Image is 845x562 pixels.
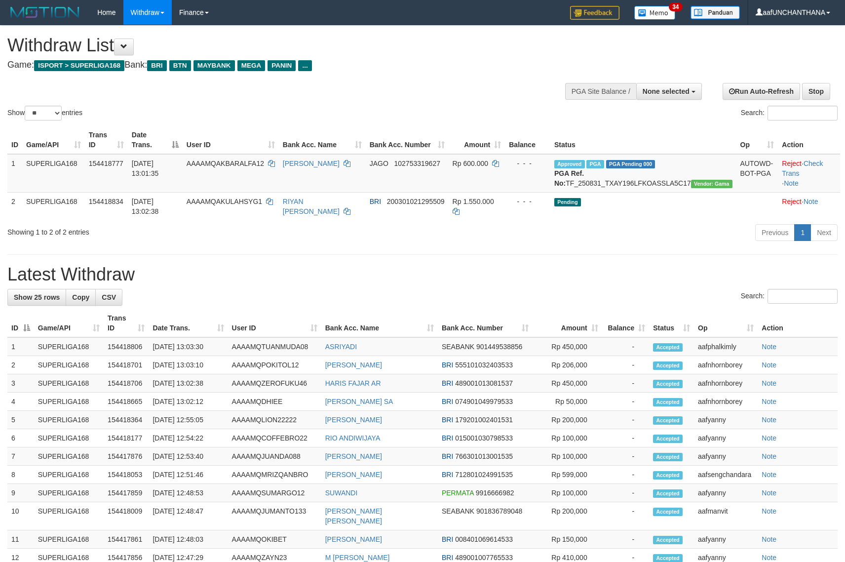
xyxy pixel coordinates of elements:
span: Copy 015001030798533 to clipboard [455,434,513,442]
td: SUPERLIGA168 [34,530,104,549]
td: - [602,447,650,466]
td: 154418009 [104,502,149,530]
td: Rp 100,000 [533,447,602,466]
span: AAAAMQAKBARALFA12 [187,160,264,167]
td: [DATE] 12:48:53 [149,484,228,502]
td: 154418806 [104,337,149,356]
h1: Latest Withdraw [7,265,838,284]
span: Copy 766301013001535 to clipboard [455,452,513,460]
a: 1 [794,224,811,241]
td: SUPERLIGA168 [34,429,104,447]
span: PGA Pending [606,160,655,168]
td: AUTOWD-BOT-PGA [736,154,778,193]
a: Reject [782,160,802,167]
td: aafyanny [694,411,758,429]
th: Bank Acc. Name: activate to sort column ascending [321,309,438,337]
a: Note [784,179,799,187]
h1: Withdraw List [7,36,553,55]
img: MOTION_logo.png [7,5,82,20]
a: Note [762,471,776,479]
td: 154418364 [104,411,149,429]
th: Bank Acc. Number: activate to sort column ascending [366,126,449,154]
span: PANIN [268,60,296,71]
a: Note [762,398,776,405]
td: aafyanny [694,484,758,502]
th: Balance: activate to sort column ascending [602,309,650,337]
td: SUPERLIGA168 [22,192,85,220]
td: - [602,411,650,429]
span: Accepted [653,536,683,544]
td: aafnhornborey [694,393,758,411]
span: Approved [554,160,585,168]
label: Search: [741,289,838,304]
span: Copy [72,293,89,301]
span: ... [298,60,311,71]
td: 11 [7,530,34,549]
span: BRI [442,471,453,479]
td: 1 [7,154,22,193]
td: 154417876 [104,447,149,466]
span: Accepted [653,416,683,425]
td: Rp 100,000 [533,429,602,447]
span: Copy 489001007765533 to clipboard [455,554,513,562]
td: 6 [7,429,34,447]
td: Rp 50,000 [533,393,602,411]
span: BRI [442,379,453,387]
td: - [602,374,650,393]
label: Search: [741,106,838,120]
a: Stop [802,83,830,100]
a: M [PERSON_NAME] [325,554,390,562]
td: aafnhornborey [694,356,758,374]
td: SUPERLIGA168 [34,484,104,502]
span: Copy 555101032403533 to clipboard [455,361,513,369]
input: Search: [768,106,838,120]
td: 7 [7,447,34,466]
td: [DATE] 13:03:30 [149,337,228,356]
a: HARIS FAJAR AR [325,379,381,387]
td: 154418706 [104,374,149,393]
th: ID [7,126,22,154]
td: SUPERLIGA168 [34,337,104,356]
div: - - - [509,159,546,168]
span: BRI [370,198,381,205]
td: [DATE] 13:02:12 [149,393,228,411]
select: Showentries [25,106,62,120]
span: Accepted [653,489,683,498]
td: SUPERLIGA168 [34,447,104,466]
span: BRI [147,60,166,71]
span: Copy 008401069614533 to clipboard [455,535,513,543]
img: Button%20Memo.svg [634,6,676,20]
a: [PERSON_NAME] [325,535,382,543]
span: 34 [669,2,682,11]
span: 154418834 [89,198,123,205]
div: - - - [509,197,546,206]
a: Note [762,507,776,515]
td: [DATE] 12:51:46 [149,466,228,484]
th: User ID: activate to sort column ascending [228,309,321,337]
td: 1 [7,337,34,356]
span: Rp 1.550.000 [453,198,494,205]
a: [PERSON_NAME] [325,452,382,460]
td: - [602,484,650,502]
span: BRI [442,361,453,369]
a: [PERSON_NAME] [PERSON_NAME] [325,507,382,525]
span: [DATE] 13:01:35 [132,160,159,177]
td: Rp 206,000 [533,356,602,374]
td: 154417859 [104,484,149,502]
td: AAAAMQZEROFUKU46 [228,374,321,393]
span: Copy 901449538856 to clipboard [476,343,522,351]
span: MEGA [237,60,266,71]
td: Rp 599,000 [533,466,602,484]
td: SUPERLIGA168 [34,411,104,429]
th: Date Trans.: activate to sort column ascending [149,309,228,337]
td: [DATE] 12:54:22 [149,429,228,447]
b: PGA Ref. No: [554,169,584,187]
img: panduan.png [691,6,740,19]
td: AAAAMQJUANDA088 [228,447,321,466]
span: Accepted [653,435,683,443]
span: BRI [442,554,453,562]
td: 3 [7,374,34,393]
td: SUPERLIGA168 [34,374,104,393]
a: SUWANDI [325,489,358,497]
span: BRI [442,398,453,405]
